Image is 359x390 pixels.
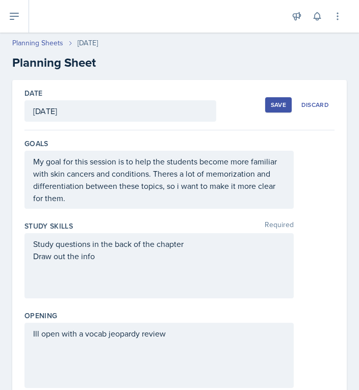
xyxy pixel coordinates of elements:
[33,238,285,250] p: Study questions in the back of the chapter
[33,155,285,204] p: My goal for this session is to help the students become more familiar with skin cancers and condi...
[24,311,57,321] label: Opening
[78,38,98,48] div: [DATE]
[12,53,347,72] h2: Planning Sheet
[301,101,329,109] div: Discard
[296,97,335,113] button: Discard
[33,327,285,340] p: Ill open with a vocab jeopardy review
[33,250,285,262] p: Draw out the info
[265,97,292,113] button: Save
[24,221,73,231] label: Study Skills
[12,38,63,48] a: Planning Sheets
[24,138,48,149] label: Goals
[265,221,294,231] span: Required
[271,101,286,109] div: Save
[24,88,42,98] label: Date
